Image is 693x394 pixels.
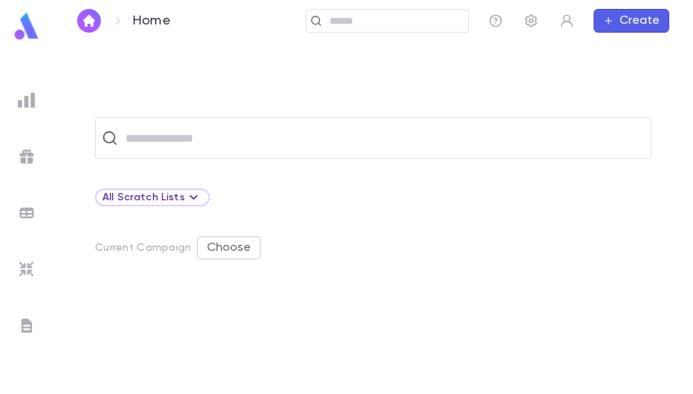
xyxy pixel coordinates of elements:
[197,236,261,260] button: Choose
[80,15,98,27] img: home_white.a664292cf8c1dea59945f0da9f25487c.svg
[95,188,210,206] div: All Scratch Lists
[102,188,203,206] div: All Scratch Lists
[18,317,36,335] img: letters_grey.7941b92b52307dd3b8a917253454ce1c.svg
[133,13,171,29] p: Home
[594,9,669,33] button: Create
[18,260,36,278] img: imports_grey.530a8a0e642e233f2baf0ef88e8c9fcb.svg
[18,204,36,222] img: batches_grey.339ca447c9d9533ef1741baa751efc33.svg
[95,242,191,254] p: Current Campaign
[18,148,36,165] img: campaigns_grey.99e729a5f7ee94e3726e6486bddda8f1.svg
[12,12,42,41] img: logo
[18,91,36,109] img: reports_grey.c525e4749d1bce6a11f5fe2a8de1b229.svg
